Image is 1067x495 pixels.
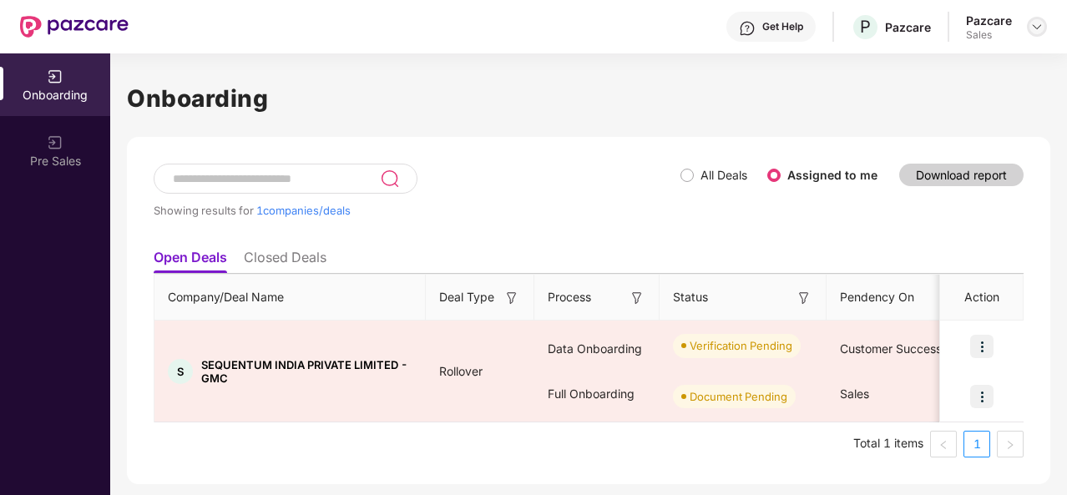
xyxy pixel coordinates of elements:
img: svg+xml;base64,PHN2ZyB3aWR0aD0iMjAiIGhlaWdodD0iMjAiIHZpZXdCb3g9IjAgMCAyMCAyMCIgZmlsbD0ibm9uZSIgeG... [47,134,63,151]
div: Verification Pending [690,337,792,354]
li: Total 1 items [853,431,923,457]
span: SEQUENTUM INDIA PRIVATE LIMITED - GMC [201,358,412,385]
img: New Pazcare Logo [20,16,129,38]
th: Action [940,275,1024,321]
div: S [168,359,193,384]
div: Data Onboarding [534,326,660,371]
span: Status [673,288,708,306]
img: svg+xml;base64,PHN2ZyBpZD0iSGVscC0zMngzMiIgeG1sbnM9Imh0dHA6Ly93d3cudzMub3JnLzIwMDAvc3ZnIiB3aWR0aD... [739,20,756,37]
th: Company/Deal Name [154,275,426,321]
img: svg+xml;base64,PHN2ZyB3aWR0aD0iMTYiIGhlaWdodD0iMTYiIHZpZXdCb3g9IjAgMCAxNiAxNiIgZmlsbD0ibm9uZSIgeG... [796,290,812,306]
span: Rollover [426,364,496,378]
span: Pendency On [840,288,914,306]
div: Sales [966,28,1012,42]
span: 1 companies/deals [256,204,351,217]
li: Open Deals [154,249,227,273]
div: Document Pending [690,388,787,405]
img: svg+xml;base64,PHN2ZyB3aWR0aD0iMjQiIGhlaWdodD0iMjUiIHZpZXdCb3g9IjAgMCAyNCAyNSIgZmlsbD0ibm9uZSIgeG... [380,169,399,189]
span: P [860,17,871,37]
div: Pazcare [966,13,1012,28]
img: svg+xml;base64,PHN2ZyB3aWR0aD0iMjAiIGhlaWdodD0iMjAiIHZpZXdCb3g9IjAgMCAyMCAyMCIgZmlsbD0ibm9uZSIgeG... [47,68,63,85]
a: 1 [964,432,989,457]
div: Showing results for [154,204,680,217]
h1: Onboarding [127,80,1050,117]
div: Full Onboarding [534,371,660,417]
li: Closed Deals [244,249,326,273]
li: Previous Page [930,431,957,457]
span: right [1005,440,1015,450]
span: Process [548,288,591,306]
img: icon [970,385,994,408]
span: Customer Success [840,341,942,356]
button: right [997,431,1024,457]
span: left [938,440,948,450]
img: svg+xml;base64,PHN2ZyBpZD0iRHJvcGRvd24tMzJ4MzIiIHhtbG5zPSJodHRwOi8vd3d3LnczLm9yZy8yMDAwL3N2ZyIgd2... [1030,20,1044,33]
div: Pazcare [885,19,931,35]
button: Download report [899,164,1024,186]
button: left [930,431,957,457]
label: Assigned to me [787,168,877,182]
label: All Deals [700,168,747,182]
li: Next Page [997,431,1024,457]
img: svg+xml;base64,PHN2ZyB3aWR0aD0iMTYiIGhlaWdodD0iMTYiIHZpZXdCb3g9IjAgMCAxNiAxNiIgZmlsbD0ibm9uZSIgeG... [629,290,645,306]
img: svg+xml;base64,PHN2ZyB3aWR0aD0iMTYiIGhlaWdodD0iMTYiIHZpZXdCb3g9IjAgMCAxNiAxNiIgZmlsbD0ibm9uZSIgeG... [503,290,520,306]
li: 1 [963,431,990,457]
div: Get Help [762,20,803,33]
span: Deal Type [439,288,494,306]
img: icon [970,335,994,358]
span: Sales [840,386,869,401]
